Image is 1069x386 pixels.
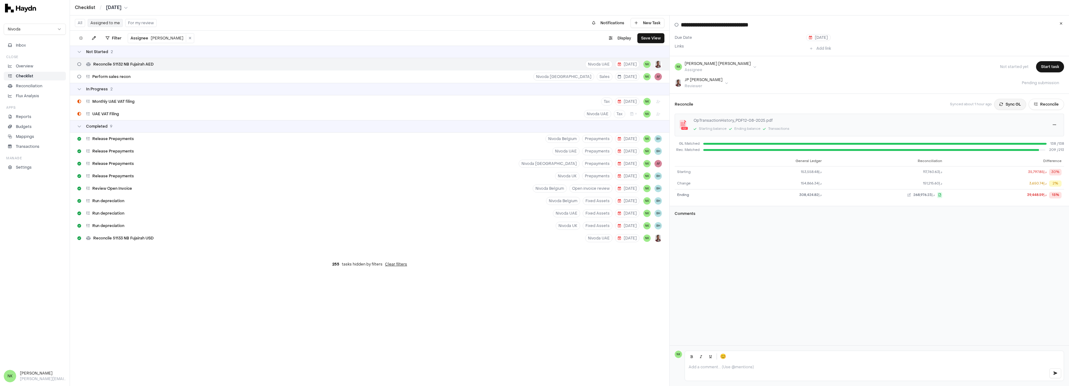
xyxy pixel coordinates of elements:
[92,223,124,228] span: Run depreciation
[685,84,723,89] div: Reviewer
[4,72,66,80] a: Checklist
[643,185,651,192] span: NK
[654,172,662,180] button: BH
[643,135,651,143] span: NK
[555,172,580,180] button: Nivoda UK
[733,193,822,198] div: د.إ308,424.82
[92,198,124,203] span: Run depreciation
[16,43,26,48] span: Inbox
[643,172,651,180] button: NK
[675,79,682,87] img: JP Smit
[643,98,651,105] span: NK
[6,156,22,161] h3: Manage
[584,110,611,118] button: Nivoda UAE
[618,99,637,104] span: [DATE]
[615,98,640,106] button: [DATE]
[385,262,407,267] button: Clear filters
[699,126,727,132] div: Starting balance
[111,49,113,54] span: 2
[75,19,85,27] button: All
[597,73,612,81] button: Sales
[654,185,662,192] button: BH
[110,87,112,92] span: 2
[552,147,580,155] button: Nivoda UAE
[643,197,651,205] button: NK
[131,36,148,41] span: Assignee
[615,147,640,155] button: [DATE]
[1017,80,1064,85] span: Pending submission
[1049,180,1062,187] div: 2%
[675,77,728,89] button: JP SmitJP [PERSON_NAME]Reviewer
[768,126,789,132] div: Transactions
[6,55,18,59] h3: Close
[93,62,154,67] span: Reconcile 51132 NB Fujairah AED
[20,376,66,382] p: [PERSON_NAME][EMAIL_ADDRESS][DOMAIN_NAME]
[631,18,664,28] button: New Task
[4,112,66,121] a: Reports
[618,62,637,67] span: [DATE]
[643,234,651,242] button: NK
[92,99,135,104] span: Monthly UAE VAT filing
[950,102,992,107] p: Synced about 1 hour ago
[643,110,651,118] span: NK
[102,33,125,43] button: Filter
[4,163,66,172] a: Settings
[16,124,32,129] p: Budgets
[923,170,942,175] span: د.إ117,760.63
[643,160,651,167] span: NK
[733,181,822,186] div: د.إ154,866.34
[615,172,640,180] button: [DATE]
[5,4,36,12] img: svg+xml,%3c
[16,144,39,149] p: Transactions
[618,198,637,203] span: [DATE]
[643,73,651,80] span: NK
[654,61,662,68] button: JP Smit
[687,352,696,361] button: Bold (Ctrl+B)
[654,222,662,229] span: BH
[1049,148,1064,153] span: 209 / 213
[643,61,651,68] button: NK
[75,5,128,11] nav: breadcrumb
[995,64,1034,69] span: Not started yet
[16,134,34,139] p: Mappings
[92,74,131,79] span: Perform sales recon
[654,148,662,155] span: BH
[16,165,32,170] p: Settings
[618,74,637,79] span: [DATE]
[6,105,16,110] h3: Apps
[618,174,637,179] span: [DATE]
[605,33,635,43] button: Display
[675,166,730,178] td: Starting
[628,110,640,118] button: +
[618,211,637,216] span: [DATE]
[654,197,662,205] button: BH
[588,18,628,28] button: Notifications
[643,222,651,229] button: NK
[125,19,157,27] button: For my review
[618,236,637,241] span: [DATE]
[654,160,662,167] span: AF
[4,142,66,151] a: Transactions
[618,161,637,166] span: [DATE]
[1028,170,1047,175] div: د.إ35,797.85
[70,257,669,272] div: tasks hidden by filters
[556,222,580,230] button: Nivoda UK
[601,98,612,106] button: Tax
[618,136,637,141] span: [DATE]
[643,148,651,155] span: NK
[16,93,39,99] p: Flux Analysis
[685,67,751,72] div: Assignee
[4,122,66,131] a: Budgets
[1036,61,1064,72] button: Start task
[675,211,1064,216] h3: Comments
[86,49,108,54] span: Not Started
[553,209,580,217] button: Nivoda UAE
[654,234,662,242] button: JP Smit
[827,170,942,175] button: د.إ117,760.63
